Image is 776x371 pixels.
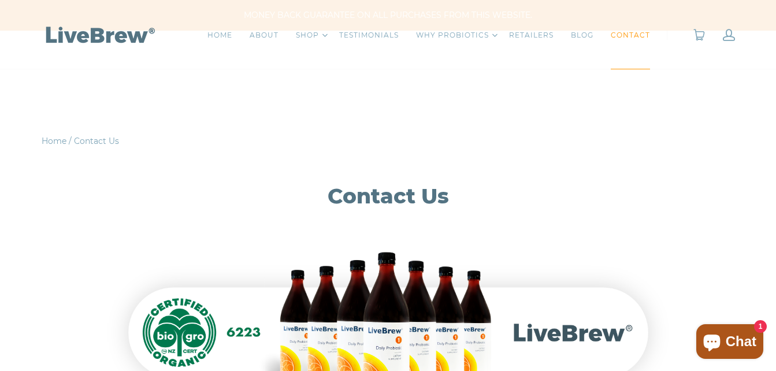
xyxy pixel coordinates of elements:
[509,29,554,41] a: RETAILERS
[69,136,72,146] span: /
[42,24,157,44] img: LiveBrew
[42,136,66,146] a: Home
[571,29,593,41] a: BLOG
[207,29,232,41] a: HOME
[693,324,767,362] inbox-online-store-chat: Shopify online store chat
[416,29,489,41] a: WHY PROBIOTICS
[74,136,119,146] span: Contact Us
[250,29,279,41] a: ABOUT
[89,183,687,209] h1: Contact Us
[611,29,650,41] a: CONTACT
[339,29,399,41] a: TESTIMONIALS
[296,29,319,41] a: SHOP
